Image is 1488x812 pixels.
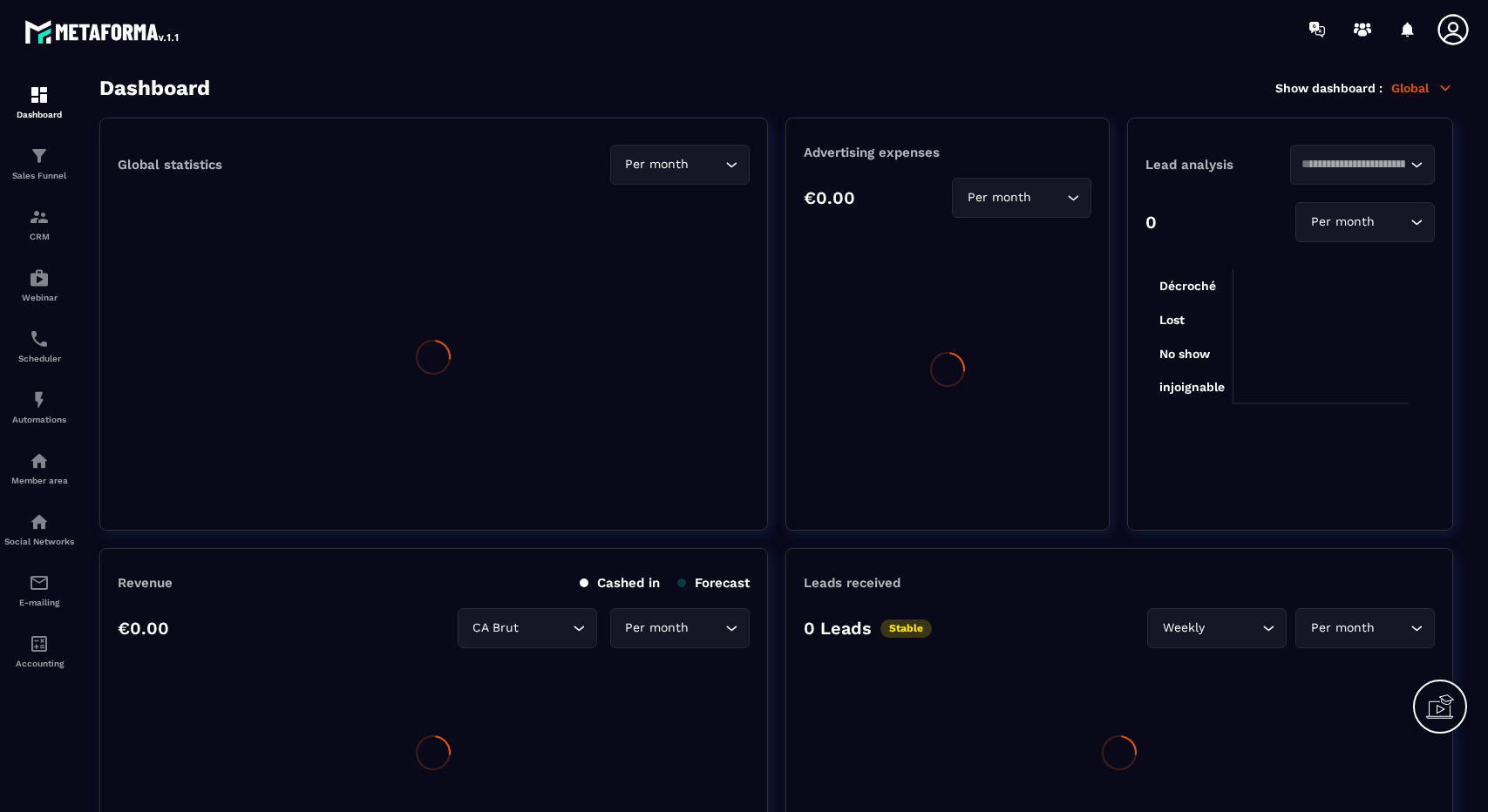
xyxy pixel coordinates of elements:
[1378,213,1406,232] input: Search for option
[1295,608,1435,648] div: Search for option
[610,608,750,648] div: Search for option
[1159,279,1216,293] tspan: Décroché
[29,511,50,532] img: social-network
[4,71,74,132] a: formationformationDashboard
[804,187,855,208] p: €0.00
[1158,619,1208,638] span: Weekly
[118,157,222,173] p: Global statistics
[1307,619,1378,638] span: Per month
[29,572,50,593] img: email
[29,206,50,227] img: formation
[4,498,74,559] a: social-networksocial-networkSocial Networks
[4,293,74,302] p: Webinar
[29,633,50,654] img: accountant
[4,132,74,193] a: formationformationSales Funnel
[963,188,1035,207] span: Per month
[4,110,74,119] p: Dashboard
[622,619,693,638] span: Per month
[523,619,568,638] input: Search for option
[4,376,74,437] a: automationsautomationsAutomations
[1301,155,1406,174] input: Search for option
[880,619,932,638] p: Stable
[4,354,74,363] p: Scheduler
[4,476,74,485] p: Member area
[1145,212,1157,233] p: 0
[99,76,210,100] h3: Dashboard
[677,575,750,591] p: Forecast
[29,450,50,471] img: automations
[693,155,721,174] input: Search for option
[952,178,1091,218] div: Search for option
[4,193,74,254] a: formationformationCRM
[29,267,50,288] img: automations
[4,659,74,668] p: Accounting
[1147,608,1287,648] div: Search for option
[4,559,74,620] a: emailemailE-mailing
[4,171,74,180] p: Sales Funnel
[118,618,169,639] p: €0.00
[804,618,872,639] p: 0 Leads
[458,608,597,648] div: Search for option
[29,328,50,349] img: scheduler
[4,254,74,315] a: automationsautomationsWebinar
[469,619,523,638] span: CA Brut
[1035,188,1063,207] input: Search for option
[1159,313,1185,327] tspan: Lost
[1378,619,1406,638] input: Search for option
[804,575,900,591] p: Leads received
[4,620,74,681] a: accountantaccountantAccounting
[693,619,721,638] input: Search for option
[118,575,173,591] p: Revenue
[29,389,50,410] img: automations
[4,232,74,241] p: CRM
[29,85,50,105] img: formation
[1307,213,1378,232] span: Per month
[580,575,660,591] p: Cashed in
[4,315,74,376] a: schedulerschedulerScheduler
[29,145,50,166] img: formation
[1290,145,1435,185] div: Search for option
[4,415,74,424] p: Automations
[4,598,74,607] p: E-mailing
[1159,347,1211,361] tspan: No show
[4,437,74,498] a: automationsautomationsMember area
[4,537,74,546] p: Social Networks
[24,16,181,47] img: logo
[1208,619,1258,638] input: Search for option
[1391,80,1453,96] p: Global
[610,145,750,185] div: Search for option
[804,145,1091,160] p: Advertising expenses
[1295,202,1435,242] div: Search for option
[1145,157,1290,173] p: Lead analysis
[1159,380,1225,395] tspan: injoignable
[1275,81,1383,95] p: Show dashboard :
[622,155,693,174] span: Per month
